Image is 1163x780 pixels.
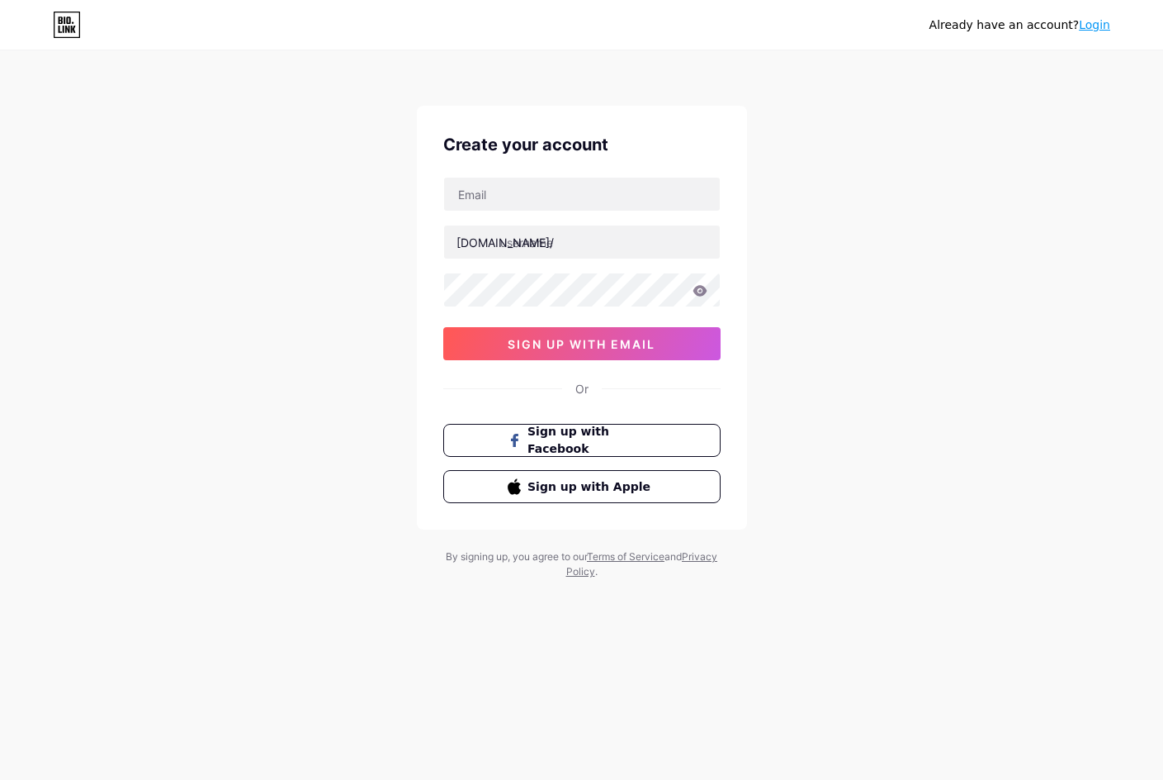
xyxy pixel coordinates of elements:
[575,380,589,397] div: Or
[442,549,722,579] div: By signing up, you agree to our and .
[508,337,655,351] span: sign up with email
[456,234,554,251] div: [DOMAIN_NAME]/
[443,470,721,503] button: Sign up with Apple
[929,17,1110,34] div: Already have an account?
[444,226,720,259] input: username
[443,132,721,157] div: Create your account
[443,424,721,457] button: Sign up with Facebook
[444,178,720,211] input: Email
[443,327,721,360] button: sign up with email
[1079,18,1110,31] a: Login
[587,550,664,563] a: Terms of Service
[527,478,655,496] span: Sign up with Apple
[527,423,655,458] span: Sign up with Facebook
